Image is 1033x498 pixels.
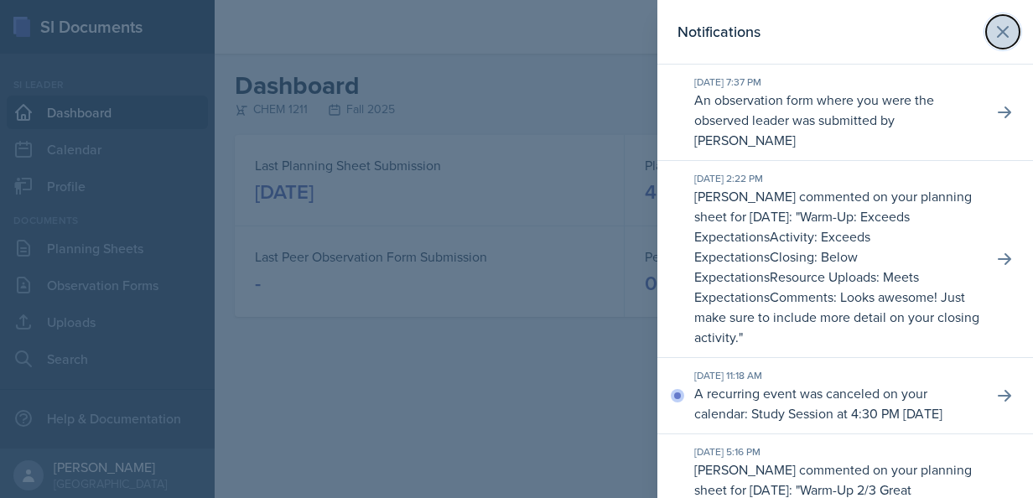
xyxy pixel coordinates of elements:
[694,171,979,186] div: [DATE] 2:22 PM
[694,186,979,347] p: [PERSON_NAME] commented on your planning sheet for [DATE]: " "
[694,207,910,246] p: Warm-Up: Exceeds Expectations
[694,368,979,383] div: [DATE] 11:18 AM
[694,247,858,286] p: Closing: Below Expectations
[694,227,870,266] p: Activity: Exceeds Expectations
[694,383,979,423] p: A recurring event was canceled on your calendar: Study Session at 4:30 PM [DATE]
[694,288,979,346] p: Comments: Looks awesome! Just make sure to include more detail on your closing activity.
[677,20,760,44] h2: Notifications
[694,444,979,459] div: [DATE] 5:16 PM
[694,267,919,306] p: Resource Uploads: Meets Expectations
[694,75,979,90] div: [DATE] 7:37 PM
[694,90,979,150] p: An observation form where you were the observed leader was submitted by [PERSON_NAME]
